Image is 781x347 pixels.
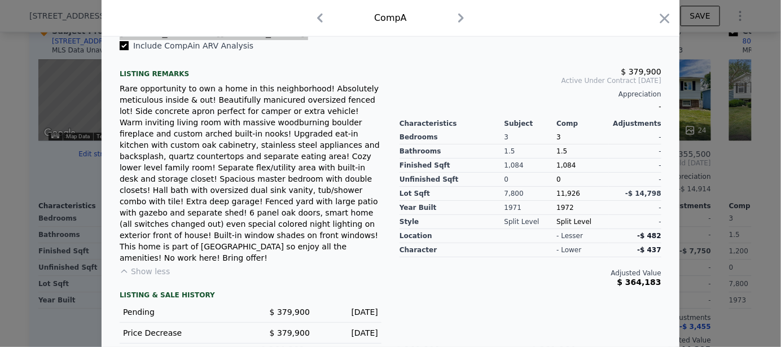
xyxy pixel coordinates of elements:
div: Adjustments [609,119,661,128]
div: Year Built [400,201,504,215]
div: [DATE] [319,327,378,339]
div: Appreciation [400,90,661,99]
div: - [609,201,661,215]
div: - [400,99,661,115]
div: 1.5 [556,144,609,159]
div: Pending [123,306,242,318]
span: 0 [556,175,561,183]
div: Split Level [556,215,609,229]
div: 0 [504,173,557,187]
span: Active Under Contract [DATE] [400,76,661,85]
div: 1.5 [504,144,557,159]
div: Adjusted Value [400,269,661,278]
div: Split Level [504,215,557,229]
div: 1,084 [504,159,557,173]
div: Bedrooms [400,130,504,144]
span: 3 [556,133,561,141]
div: [DATE] [319,306,378,318]
span: -$ 437 [637,246,661,254]
div: - lower [556,245,581,254]
div: 1971 [504,201,557,215]
span: -$ 482 [637,232,661,240]
div: Bathrooms [400,144,504,159]
div: Unfinished Sqft [400,173,504,187]
div: Comp [556,119,609,128]
span: -$ 14,798 [625,190,661,197]
div: - [609,159,661,173]
span: 1,084 [556,161,576,169]
div: Characteristics [400,119,504,128]
span: $ 379,900 [270,308,310,317]
div: Listing remarks [120,60,381,78]
div: location [400,229,504,243]
div: Lot Sqft [400,187,504,201]
span: $ 379,900 [621,67,661,76]
div: 1972 [556,201,609,215]
div: 7,800 [504,187,557,201]
button: Show less [120,266,170,277]
div: LISTING & SALE HISTORY [120,291,381,302]
div: Style [400,215,504,229]
div: - lesser [556,231,583,240]
div: - [609,144,661,159]
div: Price Decrease [123,327,242,339]
span: $ 379,900 [270,328,310,337]
div: Comp A [374,11,407,25]
div: - [609,215,661,229]
div: 3 [504,130,557,144]
div: Rare opportunity to own a home in this neighborhood! Absolutely meticulous inside & out! Beautifu... [120,83,381,263]
span: Include Comp A in ARV Analysis [129,41,258,50]
div: - [609,130,661,144]
div: character [400,243,504,257]
div: Finished Sqft [400,159,504,173]
span: $ 364,183 [617,278,661,287]
div: Subject [504,119,557,128]
span: 11,926 [556,190,580,197]
div: - [609,173,661,187]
